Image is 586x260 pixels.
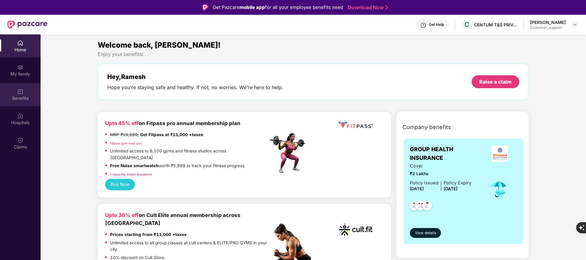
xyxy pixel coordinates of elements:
b: Upto 45% off [105,120,139,126]
span: GROUP HEALTH INSURANCE [410,145,483,163]
img: cult.png [337,211,374,248]
img: svg+xml;base64,PHN2ZyBpZD0iSGVscC0zMngzMiIgeG1sbnM9Imh0dHA6Ly93d3cudzMub3JnLzIwMDAvc3ZnIiB3aWR0aD... [420,22,426,28]
img: svg+xml;base64,PHN2ZyBpZD0iQmVuZWZpdHMiIHhtbG5zPSJodHRwOi8vd3d3LnczLm9yZy8yMDAwL3N2ZyIgd2lkdGg9Ij... [17,89,23,95]
div: Raise a claim [479,78,512,85]
div: Customer_support [530,25,566,30]
span: C [465,21,469,28]
span: Company benefits [402,123,451,132]
p: worth ₹5,999 to track your fitness progress [110,163,244,169]
strong: Free Noise smartwatch [110,163,159,168]
img: svg+xml;base64,PHN2ZyB3aWR0aD0iMjAiIGhlaWdodD0iMjAiIHZpZXdCb3g9IjAgMCAyMCAyMCIgZmlsbD0ibm9uZSIgeG... [17,64,23,70]
div: Policy Expiry [444,179,471,187]
button: Buy Now [105,179,135,190]
img: svg+xml;base64,PHN2ZyBpZD0iQ2xhaW0iIHhtbG5zPSJodHRwOi8vd3d3LnczLm9yZy8yMDAwL3N2ZyIgd2lkdGg9IjIwIi... [17,137,23,143]
b: Upto 30% off [105,212,139,218]
span: ₹2 Lakhs [410,171,471,177]
img: svg+xml;base64,PHN2ZyB4bWxucz0iaHR0cDovL3d3dy53My5vcmcvMjAwMC9zdmciIHdpZHRoPSI0OC45NDMiIGhlaWdodD... [420,199,435,214]
img: icon [489,179,509,199]
div: Get Pazcare for all your employee benefits need [213,4,343,11]
div: Enjoy your benefits! [98,51,529,57]
div: Get Help [429,22,444,27]
span: [DATE] [410,186,424,191]
img: fpp.png [268,132,311,175]
strong: Prices starting from ₹11,000 +taxes [110,232,187,237]
b: on Fitpass pro annual membership plan [105,120,240,126]
img: svg+xml;base64,PHN2ZyB4bWxucz0iaHR0cDovL3d3dy53My5vcmcvMjAwMC9zdmciIHdpZHRoPSI0OC45NDMiIGhlaWdodD... [407,199,422,214]
a: Frequently Asked Questions! [110,172,152,176]
img: Stroke [386,4,388,11]
b: on Cult Elite annual membership across [GEOGRAPHIC_DATA] [105,212,240,226]
strong: mobile app [240,4,265,10]
div: [PERSON_NAME] [530,19,566,25]
div: Hope you’re staying safe and healthy. If not, no worries. We’re here to help. [107,84,283,91]
p: Unlimited access to 8,100 gyms and fitness studios across [GEOGRAPHIC_DATA] [110,148,267,161]
p: Unlimited access to all group classes at cult centers & ELITE/PRO GYMS in your city. [110,240,268,253]
img: svg+xml;base64,PHN2ZyBpZD0iSG9tZSIgeG1sbnM9Imh0dHA6Ly93d3cudzMub3JnLzIwMDAvc3ZnIiB3aWR0aD0iMjAiIG... [17,40,23,46]
div: CENTUM T&S PRIVATE LIMITED [474,22,517,28]
span: View details [415,230,436,236]
strong: Get Fitpass at ₹11,000 +taxes [140,132,203,137]
span: Welcome back, [PERSON_NAME]! [98,41,221,49]
a: Download Now [348,4,386,11]
img: svg+xml;base64,PHN2ZyBpZD0iSG9zcGl0YWxzIiB4bWxucz0iaHR0cDovL3d3dy53My5vcmcvMjAwMC9zdmciIHdpZHRoPS... [17,113,23,119]
img: Logo [202,4,208,10]
span: [DATE] [444,186,457,191]
img: svg+xml;base64,PHN2ZyB4bWxucz0iaHR0cDovL3d3dy53My5vcmcvMjAwMC9zdmciIHdpZHRoPSI0OC45MTUiIGhlaWdodD... [413,199,428,214]
img: svg+xml;base64,PHN2ZyBpZD0iRHJvcGRvd24tMzJ4MzIiIHhtbG5zPSJodHRwOi8vd3d3LnczLm9yZy8yMDAwL3N2ZyIgd2... [572,22,577,27]
img: insurerLogo [492,145,508,162]
img: New Pazcare Logo [7,21,47,29]
button: View details [410,228,441,238]
div: Hey, Ramesh [107,73,283,81]
a: Fitpass gym near you [110,141,142,145]
div: Policy issued [410,179,438,187]
del: MRP ₹19,999, [110,132,139,137]
span: Cover [410,163,471,170]
img: fppp.png [337,119,374,131]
